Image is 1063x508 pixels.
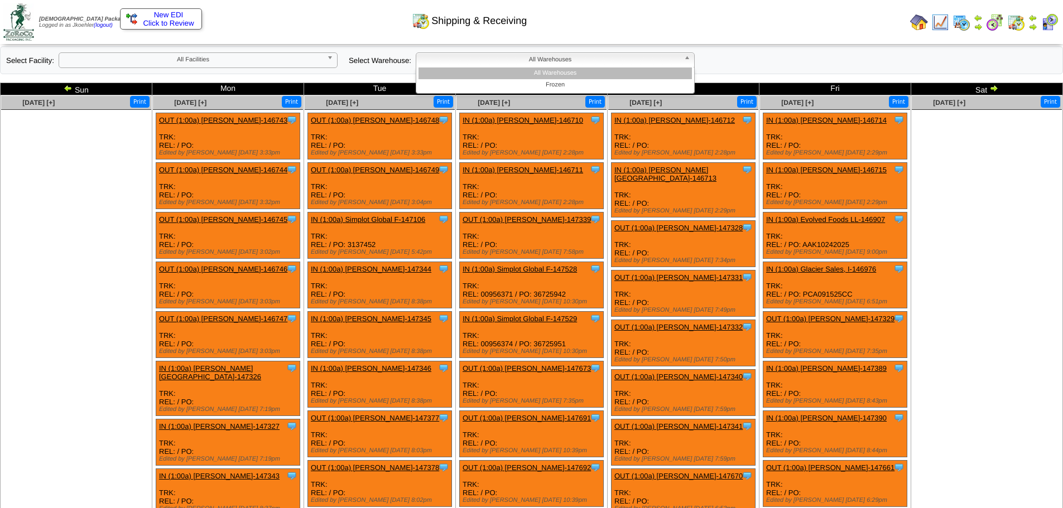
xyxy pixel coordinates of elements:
[431,15,527,27] span: Shipping & Receiving
[159,116,287,124] a: OUT (1:00a) [PERSON_NAME]-146743
[156,312,300,358] div: TRK: REL: / PO:
[460,163,604,209] div: TRK: REL: / PO:
[308,312,452,358] div: TRK: REL: / PO:
[612,370,756,416] div: TRK: REL: / PO:
[766,298,907,305] div: Edited by [PERSON_NAME] [DATE] 6:51pm
[460,113,604,159] div: TRK: REL: / PO:
[6,52,338,68] div: Select Facility:
[326,99,358,107] span: [DATE] [+]
[763,212,907,259] div: TRK: REL: / PO: AAK10242025
[478,99,510,107] a: [DATE] [+]
[742,222,753,233] img: Tooltip
[126,13,137,25] img: ediSmall.gif
[590,412,601,423] img: Tooltip
[742,164,753,175] img: Tooltip
[460,461,604,507] div: TRK: REL: / PO:
[763,113,907,159] div: TRK: REL: / PO:
[742,420,753,432] img: Tooltip
[590,214,601,225] img: Tooltip
[1,83,152,95] td: Sun
[463,497,603,504] div: Edited by [PERSON_NAME] [DATE] 10:39pm
[614,323,743,331] a: OUT (1:00a) [PERSON_NAME]-147332
[590,164,601,175] img: Tooltip
[308,163,452,209] div: TRK: REL: / PO:
[781,99,814,107] span: [DATE] [+]
[159,422,280,430] a: IN (1:00a) [PERSON_NAME]-147327
[974,22,983,31] img: arrowright.gif
[311,463,439,472] a: OUT (1:00a) [PERSON_NAME]-147378
[612,113,756,159] div: TRK: REL: / PO:
[159,249,300,255] div: Edited by [PERSON_NAME] [DATE] 3:02pm
[156,113,300,159] div: TRK: REL: / PO:
[766,116,887,124] a: IN (1:00a) [PERSON_NAME]-146714
[766,199,907,206] div: Edited by [PERSON_NAME] [DATE] 2:29pm
[159,364,261,381] a: IN (1:00a) [PERSON_NAME][GEOGRAPHIC_DATA]-147326
[910,13,928,31] img: home.gif
[612,419,756,466] div: TRK: REL: / PO:
[438,214,449,225] img: Tooltip
[311,348,451,355] div: Edited by [PERSON_NAME] [DATE] 8:38pm
[953,13,970,31] img: calendarprod.gif
[763,411,907,457] div: TRK: REL: / PO:
[22,99,55,107] a: [DATE] [+]
[614,307,755,313] div: Edited by [PERSON_NAME] [DATE] 7:49pm
[463,414,591,422] a: OUT (1:00a) [PERSON_NAME]-147691
[349,52,695,68] div: Select Warehouse:
[766,149,907,156] div: Edited by [PERSON_NAME] [DATE] 2:29pm
[286,114,297,125] img: Tooltip
[463,447,603,454] div: Edited by [PERSON_NAME] [DATE] 10:39pm
[311,149,451,156] div: Edited by [PERSON_NAME] [DATE] 3:33pm
[614,116,735,124] a: IN (1:00a) [PERSON_NAME]-146712
[156,361,300,416] div: TRK: REL: / PO:
[612,270,756,317] div: TRK: REL: / PO:
[311,199,451,206] div: Edited by [PERSON_NAME] [DATE] 3:04pm
[126,19,196,27] span: Click to Review
[438,114,449,125] img: Tooltip
[893,313,905,324] img: Tooltip
[412,12,430,30] img: calendarinout.gif
[304,83,456,95] td: Tue
[763,262,907,308] div: TRK: REL: / PO: PCA091525CC
[766,265,876,273] a: IN (1:00a) Glacier Sales, I-146976
[614,472,743,480] a: OUT (1:00a) [PERSON_NAME]-147670
[614,149,755,156] div: Edited by [PERSON_NAME] [DATE] 2:28pm
[1041,96,1060,108] button: Print
[463,116,583,124] a: IN (1:00a) [PERSON_NAME]-146710
[889,96,908,108] button: Print
[614,456,755,462] div: Edited by [PERSON_NAME] [DATE] 7:59pm
[64,84,73,93] img: arrowleft.gif
[174,99,206,107] span: [DATE] [+]
[766,463,894,472] a: OUT (1:00a) [PERSON_NAME]-147661
[438,263,449,274] img: Tooltip
[1041,13,1059,31] img: calendarcustomer.gif
[766,348,907,355] div: Edited by [PERSON_NAME] [DATE] 7:35pm
[742,272,753,283] img: Tooltip
[742,470,753,481] img: Tooltip
[763,361,907,408] div: TRK: REL: / PO:
[438,313,449,324] img: Tooltip
[159,149,300,156] div: Edited by [PERSON_NAME] [DATE] 3:33pm
[612,221,756,267] div: TRK: REL: / PO:
[463,199,603,206] div: Edited by [PERSON_NAME] [DATE] 2:28pm
[737,96,757,108] button: Print
[460,361,604,408] div: TRK: REL: / PO:
[933,99,965,107] span: [DATE] [+]
[893,114,905,125] img: Tooltip
[311,414,439,422] a: OUT (1:00a) [PERSON_NAME]-147377
[39,16,132,28] span: Logged in as Jkoehler
[311,116,439,124] a: OUT (1:00a) [PERSON_NAME]-146748
[614,422,743,430] a: OUT (1:00a) [PERSON_NAME]-147341
[742,321,753,332] img: Tooltip
[159,348,300,355] div: Edited by [PERSON_NAME] [DATE] 3:03pm
[986,13,1004,31] img: calendarblend.gif
[126,11,196,27] a: New EDI Click to Review
[614,224,743,232] a: OUT (1:00a) [PERSON_NAME]-147328
[1028,22,1037,31] img: arrowright.gif
[156,262,300,308] div: TRK: REL: / PO:
[1007,13,1025,31] img: calendarinout.gif
[766,166,887,174] a: IN (1:00a) [PERSON_NAME]-146715
[742,114,753,125] img: Tooltip
[154,11,184,19] span: New EDI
